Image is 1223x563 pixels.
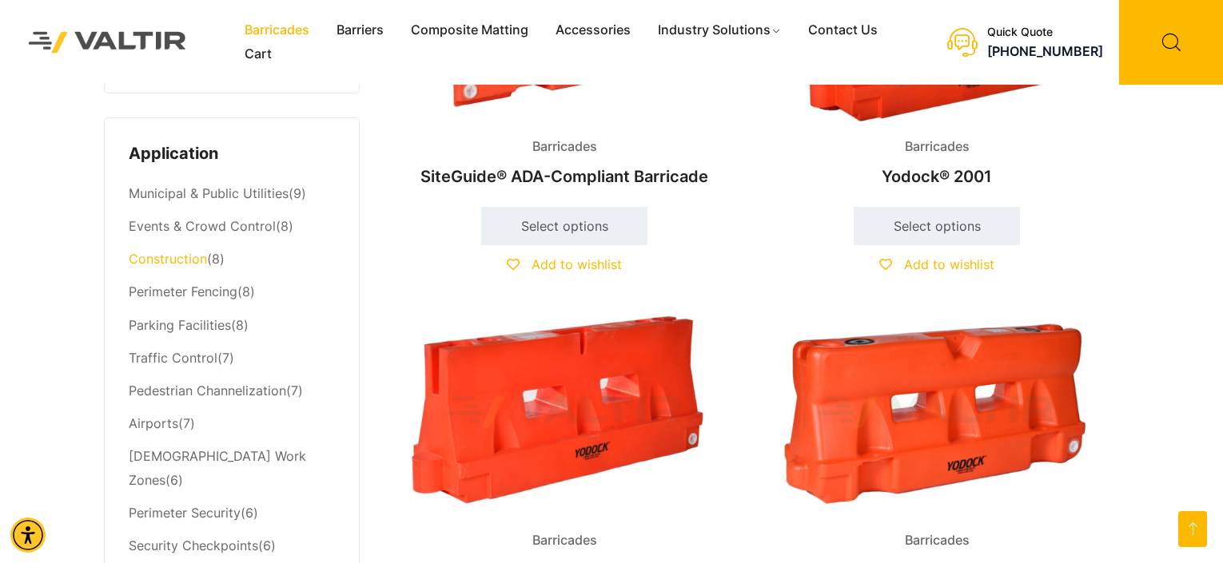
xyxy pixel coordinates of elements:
[10,517,46,553] div: Accessibility Menu
[795,18,891,42] a: Contact Us
[323,18,397,42] a: Barriers
[129,407,335,440] li: (7)
[231,18,323,42] a: Barricades
[392,309,737,516] img: Barricades
[129,211,335,244] li: (8)
[893,135,982,159] span: Barricades
[644,18,795,42] a: Industry Solutions
[854,207,1020,245] a: Select options for “Yodock® 2001”
[507,256,622,272] a: Add to wishlist
[392,159,737,194] h2: SiteGuide® ADA-Compliant Barricade
[129,317,231,333] a: Parking Facilities
[129,342,335,375] li: (7)
[893,529,982,553] span: Barricades
[129,537,258,553] a: Security Checkpoints
[129,185,289,201] a: Municipal & Public Utilities
[764,159,1109,194] h2: Yodock® 2001
[987,26,1103,39] div: Quick Quote
[129,375,335,407] li: (7)
[520,135,609,159] span: Barricades
[129,178,335,211] li: (9)
[481,207,647,245] a: Select options for “SiteGuide® ADA-Compliant Barricade”
[532,256,622,272] span: Add to wishlist
[542,18,644,42] a: Accessories
[129,350,217,366] a: Traffic Control
[129,218,276,234] a: Events & Crowd Control
[129,530,335,563] li: (6)
[129,440,335,497] li: (6)
[12,15,203,69] img: Valtir Rentals
[129,142,335,166] h4: Application
[764,309,1109,516] img: Barricades
[129,497,335,529] li: (6)
[129,505,241,521] a: Perimeter Security
[129,244,335,276] li: (8)
[129,448,306,488] a: [DEMOGRAPHIC_DATA] Work Zones
[987,43,1103,59] a: call (888) 496-3625
[129,276,335,309] li: (8)
[129,309,335,342] li: (8)
[520,529,609,553] span: Barricades
[129,415,178,431] a: Airports
[129,251,207,267] a: Construction
[1178,511,1207,547] a: Open this option
[397,18,542,42] a: Composite Matting
[231,42,285,66] a: Cart
[879,256,994,272] a: Add to wishlist
[129,383,286,398] a: Pedestrian Channelization
[129,283,237,299] a: Perimeter Fencing
[904,256,994,272] span: Add to wishlist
